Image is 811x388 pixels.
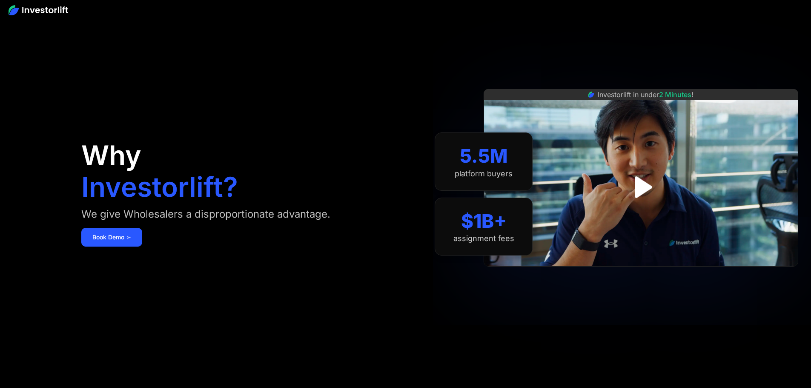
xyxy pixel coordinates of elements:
iframe: Customer reviews powered by Trustpilot [577,271,705,281]
div: assignment fees [453,234,514,243]
div: Investorlift in under ! [598,89,694,100]
h1: Why [81,142,141,169]
div: We give Wholesalers a disproportionate advantage. [81,207,330,221]
h1: Investorlift? [81,173,238,201]
div: $1B+ [461,210,507,233]
a: open lightbox [622,168,660,206]
span: 2 Minutes [659,90,691,99]
div: platform buyers [455,169,513,178]
a: Book Demo ➢ [81,228,142,247]
div: 5.5M [460,145,508,167]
